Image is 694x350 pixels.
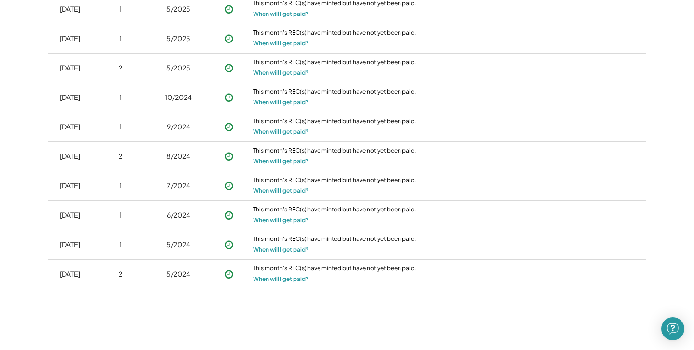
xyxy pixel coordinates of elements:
[222,31,236,46] button: Payment approved, but not yet initiated.
[120,4,122,14] div: 1
[253,117,417,127] div: This month's REC(s) have minted but have not yet been paid.
[60,181,80,191] div: [DATE]
[253,245,309,254] button: When will I get paid?
[222,149,236,164] button: Payment approved, but not yet initiated.
[167,210,190,220] div: 6/2024
[60,240,80,250] div: [DATE]
[253,39,309,48] button: When will I get paid?
[60,122,80,132] div: [DATE]
[222,2,236,16] button: Payment approved, but not yet initiated.
[253,88,417,98] div: This month's REC(s) have minted but have not yet been paid.
[167,122,190,132] div: 9/2024
[253,9,309,19] button: When will I get paid?
[222,208,236,223] button: Payment approved, but not yet initiated.
[60,63,80,73] div: [DATE]
[253,68,309,78] button: When will I get paid?
[120,240,122,250] div: 1
[253,156,309,166] button: When will I get paid?
[253,176,417,186] div: This month's REC(s) have minted but have not yet been paid.
[166,152,190,161] div: 8/2024
[165,93,192,102] div: 10/2024
[60,34,80,43] div: [DATE]
[119,152,122,161] div: 2
[166,240,190,250] div: 5/2024
[253,206,417,215] div: This month's REC(s) have minted but have not yet been paid.
[222,61,236,75] button: Payment approved, but not yet initiated.
[253,274,309,284] button: When will I get paid?
[120,210,122,220] div: 1
[119,269,122,279] div: 2
[253,58,417,68] div: This month's REC(s) have minted but have not yet been paid.
[120,34,122,43] div: 1
[119,63,122,73] div: 2
[166,34,190,43] div: 5/2025
[253,235,417,245] div: This month's REC(s) have minted but have not yet been paid.
[60,152,80,161] div: [DATE]
[120,93,122,102] div: 1
[167,181,190,191] div: 7/2024
[222,179,236,193] button: Payment approved, but not yet initiated.
[253,265,417,274] div: This month's REC(s) have minted but have not yet been paid.
[60,4,80,14] div: [DATE]
[60,93,80,102] div: [DATE]
[120,122,122,132] div: 1
[60,210,80,220] div: [DATE]
[253,147,417,156] div: This month's REC(s) have minted but have not yet been paid.
[222,120,236,134] button: Payment approved, but not yet initiated.
[253,29,417,39] div: This month's REC(s) have minted but have not yet been paid.
[253,98,309,107] button: When will I get paid?
[253,215,309,225] button: When will I get paid?
[661,317,684,340] div: Open Intercom Messenger
[166,63,190,73] div: 5/2025
[222,238,236,252] button: Payment approved, but not yet initiated.
[60,269,80,279] div: [DATE]
[222,90,236,105] button: Payment approved, but not yet initiated.
[253,127,309,137] button: When will I get paid?
[166,269,190,279] div: 5/2024
[253,186,309,196] button: When will I get paid?
[120,181,122,191] div: 1
[166,4,190,14] div: 5/2025
[222,267,236,281] button: Payment approved, but not yet initiated.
